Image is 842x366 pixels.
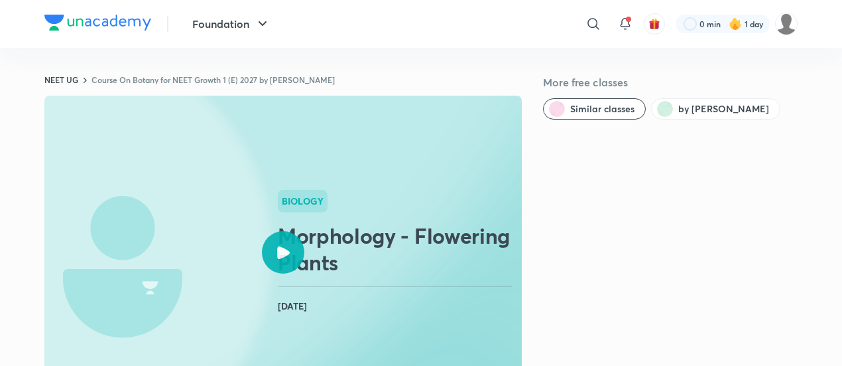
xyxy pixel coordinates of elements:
h4: [DATE] [278,298,516,315]
a: Course On Botany for NEET Growth 1 (E) 2027 by [PERSON_NAME] [91,74,335,85]
a: Company Logo [44,15,151,34]
a: NEET UG [44,74,78,85]
img: Rounak Sharma [775,13,798,35]
h2: Morphology - Flowering Plants [278,223,516,276]
button: by Mehak Batra [651,98,780,120]
span: Similar classes [570,102,634,116]
button: avatar [644,13,665,35]
img: Company Logo [44,15,151,31]
span: by Mehak Batra [678,102,769,116]
h5: More free classes [543,74,798,90]
button: Foundation [184,11,278,37]
img: avatar [648,18,660,30]
img: streak [729,17,742,31]
button: Similar classes [543,98,646,120]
